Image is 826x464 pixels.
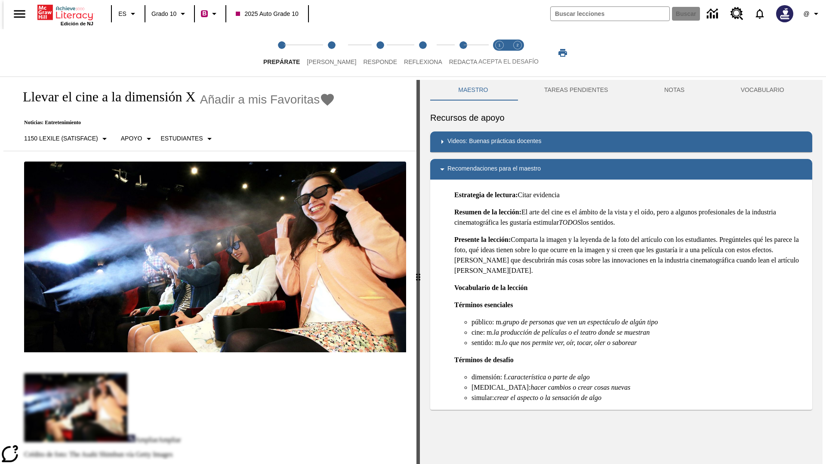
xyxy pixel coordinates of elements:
[494,394,601,401] em: crear el aspecto o la sensación de algo
[798,6,826,21] button: Perfil/Configuración
[118,9,126,18] span: ES
[430,80,516,101] button: Maestro
[472,382,805,393] li: [MEDICAL_DATA]:
[397,29,449,76] button: Reflexiona step 4 of 5
[197,6,223,21] button: Boost El color de la clase es rojo violeta. Cambiar el color de la clase.
[3,80,416,460] div: reading
[363,58,397,65] span: Responde
[442,29,484,76] button: Redacta step 5 of 5
[117,131,157,147] button: Tipo de apoyo, Apoyo
[148,6,191,21] button: Grado: Grado 10, Elige un grado
[530,384,630,391] em: hacer cambios o crear cosas nuevas
[307,58,356,65] span: [PERSON_NAME]
[430,131,812,152] div: Videos: Buenas prácticas docentes
[702,2,725,26] a: Centro de información
[712,80,812,101] button: VOCABULARIO
[509,236,511,243] strong: :
[551,7,669,21] input: Buscar campo
[430,159,812,180] div: Recomendaciones para el maestro
[549,45,576,61] button: Imprimir
[454,356,514,363] strong: Términos de desafío
[256,29,307,76] button: Prepárate step 1 of 5
[494,329,650,336] em: la producción de películas o el teatro donde se muestran
[472,393,805,403] li: simular:
[725,2,749,25] a: Centro de recursos, Se abrirá en una pestaña nueva.
[503,318,658,326] em: grupo de personas que ven un espectáculo de algún tipo
[505,29,530,76] button: Acepta el desafío contesta step 2 of 2
[200,92,336,107] button: Añadir a mis Favoritas - Llevar el cine a la dimensión X
[151,9,176,18] span: Grado 10
[430,80,812,101] div: Instructional Panel Tabs
[7,1,32,27] button: Abrir el menú lateral
[447,137,541,147] p: Videos: Buenas prácticas docentes
[472,327,805,338] li: cine: m.
[420,80,823,464] div: activity
[454,236,509,243] strong: Presente la lección
[559,219,581,226] em: TODOS
[37,3,93,26] div: Portada
[356,29,404,76] button: Responde step 3 of 5
[803,9,809,18] span: @
[21,131,113,147] button: Seleccione Lexile, 1150 Lexile (Satisface)
[430,111,812,125] h6: Recursos de apoyo
[449,58,478,65] span: Redacta
[447,164,541,174] p: Recomendaciones para el maestro
[404,58,442,65] span: Reflexiona
[472,317,805,327] li: público: m.
[454,284,528,291] strong: Vocabulario de la lección
[776,5,793,22] img: Avatar
[121,134,142,143] p: Apoyo
[202,8,206,19] span: B
[516,80,636,101] button: TAREAS PENDIENTES
[157,131,218,147] button: Seleccionar estudiante
[508,373,589,381] em: característica o parte de algo
[498,43,500,47] text: 1
[502,339,637,346] em: lo que nos permite ver, oír, tocar, oler o saborear
[636,80,713,101] button: NOTAS
[416,80,420,464] div: Pulsa la tecla de intro o la barra espaciadora y luego presiona las flechas de derecha e izquierd...
[478,58,539,65] span: ACEPTA EL DESAFÍO
[24,162,406,352] img: El panel situado frente a los asientos rocía con agua nebulizada al feliz público en un cine equi...
[14,119,335,126] p: Noticias: Entretenimiento
[24,134,98,143] p: 1150 Lexile (Satisface)
[61,21,93,26] span: Edición de NJ
[161,134,203,143] p: Estudiantes
[200,93,320,107] span: Añadir a mis Favoritas
[14,89,196,105] h1: Llevar el cine a la dimensión X
[454,207,805,228] p: El arte del cine es el ámbito de la vista y el oído, pero a algunos profesionales de la industria...
[749,3,771,25] a: Notificaciones
[114,6,142,21] button: Lenguaje: ES, Selecciona un idioma
[487,29,512,76] button: Acepta el desafío lee step 1 of 2
[454,191,518,198] strong: Estrategia de lectura:
[454,235,805,276] p: Comparta la imagen y la leyenda de la foto del artículo con los estudiantes. Pregúnteles qué les ...
[454,208,521,216] strong: Resumen de la lección:
[236,9,298,18] span: 2025 Auto Grade 10
[472,338,805,348] li: sentido: m.
[300,29,363,76] button: Lee step 2 of 5
[263,58,300,65] span: Prepárate
[771,3,798,25] button: Escoja un nuevo avatar
[454,301,513,308] strong: Términos esenciales
[516,43,518,47] text: 2
[472,372,805,382] li: dimensión: f.
[454,190,805,200] p: Citar evidencia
